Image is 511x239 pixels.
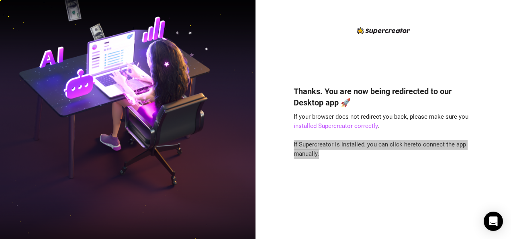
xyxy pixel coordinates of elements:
[294,86,473,108] h4: Thanks. You are now being redirected to our Desktop app 🚀
[294,122,378,130] a: installed Supercreator correctly
[294,113,468,130] span: If your browser does not redirect you back, please make sure you .
[357,27,410,34] img: logo-BBDzfeDw.svg
[294,141,466,158] span: If Supercreator is installed, you can to connect the app manually.
[484,212,503,231] div: Open Intercom Messenger
[390,141,416,148] a: click here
